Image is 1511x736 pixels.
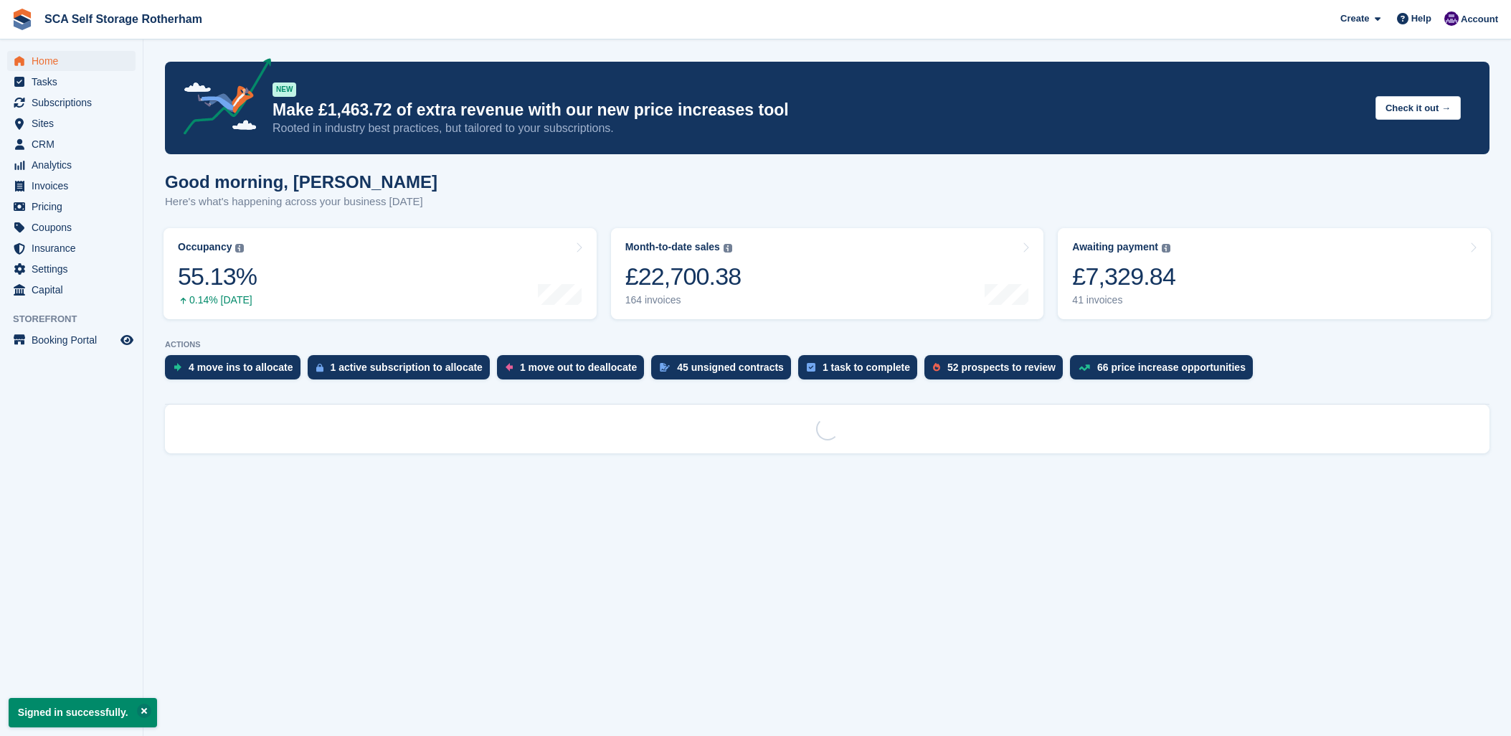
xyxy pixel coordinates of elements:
img: active_subscription_to_allocate_icon-d502201f5373d7db506a760aba3b589e785aa758c864c3986d89f69b8ff3... [316,363,323,372]
div: 1 move out to deallocate [520,362,637,373]
img: price_increase_opportunities-93ffe204e8149a01c8c9dc8f82e8f89637d9d84a8eef4429ea346261dce0b2c0.svg [1079,364,1090,371]
div: 0.14% [DATE] [178,294,257,306]
span: Invoices [32,176,118,196]
div: Awaiting payment [1072,241,1158,253]
img: move_outs_to_deallocate_icon-f764333ba52eb49d3ac5e1228854f67142a1ed5810a6f6cc68b1a99e826820c5.svg [506,363,513,372]
a: menu [7,197,136,217]
span: CRM [32,134,118,154]
span: Analytics [32,155,118,175]
img: contract_signature_icon-13c848040528278c33f63329250d36e43548de30e8caae1d1a13099fd9432cc5.svg [660,363,670,372]
span: Create [1340,11,1369,26]
img: icon-info-grey-7440780725fd019a000dd9b08b2336e03edf1995a4989e88bcd33f0948082b44.svg [1162,244,1170,253]
a: menu [7,72,136,92]
img: icon-info-grey-7440780725fd019a000dd9b08b2336e03edf1995a4989e88bcd33f0948082b44.svg [724,244,732,253]
span: Capital [32,280,118,300]
span: Coupons [32,217,118,237]
h1: Good morning, [PERSON_NAME] [165,172,437,192]
div: NEW [273,82,296,97]
div: 1 active subscription to allocate [331,362,483,373]
a: SCA Self Storage Rotherham [39,7,208,31]
div: 41 invoices [1072,294,1175,306]
div: 45 unsigned contracts [677,362,784,373]
span: Help [1411,11,1431,26]
p: ACTIONS [165,340,1489,349]
span: Settings [32,259,118,279]
a: 1 active subscription to allocate [308,355,497,387]
a: menu [7,259,136,279]
div: Month-to-date sales [625,241,720,253]
a: Awaiting payment £7,329.84 41 invoices [1058,228,1491,319]
span: Storefront [13,312,143,326]
div: 66 price increase opportunities [1097,362,1246,373]
a: menu [7,51,136,71]
img: move_ins_to_allocate_icon-fdf77a2bb77ea45bf5b3d319d69a93e2d87916cf1d5bf7949dd705db3b84f3ca.svg [174,363,181,372]
a: 52 prospects to review [924,355,1070,387]
a: 1 move out to deallocate [497,355,651,387]
span: Home [32,51,118,71]
span: Booking Portal [32,330,118,350]
span: Subscriptions [32,93,118,113]
p: Signed in successfully. [9,698,157,727]
span: Tasks [32,72,118,92]
img: icon-info-grey-7440780725fd019a000dd9b08b2336e03edf1995a4989e88bcd33f0948082b44.svg [235,244,244,253]
span: Pricing [32,197,118,217]
div: £22,700.38 [625,262,742,291]
img: stora-icon-8386f47178a22dfd0bd8f6a31ec36ba5ce8667c1dd55bd0f319d3a0aa187defe.svg [11,9,33,30]
p: Rooted in industry best practices, but tailored to your subscriptions. [273,121,1364,136]
a: menu [7,217,136,237]
div: 4 move ins to allocate [189,362,293,373]
a: 66 price increase opportunities [1070,355,1260,387]
button: Check it out → [1375,96,1461,120]
div: 164 invoices [625,294,742,306]
p: Make £1,463.72 of extra revenue with our new price increases tool [273,100,1364,121]
span: Sites [32,113,118,133]
a: menu [7,238,136,258]
p: Here's what's happening across your business [DATE] [165,194,437,210]
a: menu [7,155,136,175]
a: menu [7,280,136,300]
a: 45 unsigned contracts [651,355,798,387]
a: menu [7,93,136,113]
a: menu [7,134,136,154]
img: Kelly Neesham [1444,11,1459,26]
a: Month-to-date sales £22,700.38 164 invoices [611,228,1044,319]
a: 1 task to complete [798,355,924,387]
img: prospect-51fa495bee0391a8d652442698ab0144808aea92771e9ea1ae160a38d050c398.svg [933,363,940,372]
div: £7,329.84 [1072,262,1175,291]
img: task-75834270c22a3079a89374b754ae025e5fb1db73e45f91037f5363f120a921f8.svg [807,363,815,372]
a: 4 move ins to allocate [165,355,308,387]
span: Insurance [32,238,118,258]
a: Preview store [118,331,136,349]
div: Occupancy [178,241,232,253]
a: menu [7,113,136,133]
img: price-adjustments-announcement-icon-8257ccfd72463d97f412b2fc003d46551f7dbcb40ab6d574587a9cd5c0d94... [171,58,272,140]
div: 55.13% [178,262,257,291]
div: 52 prospects to review [947,362,1056,373]
span: Account [1461,12,1498,27]
a: Occupancy 55.13% 0.14% [DATE] [164,228,597,319]
a: menu [7,176,136,196]
a: menu [7,330,136,350]
div: 1 task to complete [823,362,910,373]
